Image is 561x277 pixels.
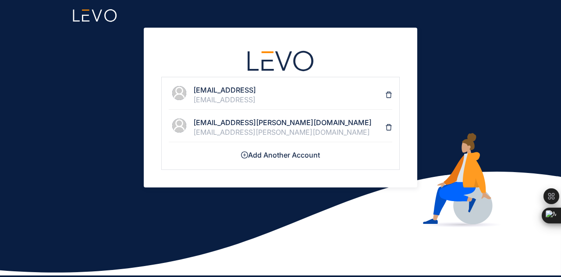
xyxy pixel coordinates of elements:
div: [EMAIL_ADDRESS][PERSON_NAME][DOMAIN_NAME] [193,128,385,136]
span: plus-circle [241,151,248,158]
span: user [172,119,186,133]
h4: [EMAIL_ADDRESS] [193,86,385,94]
span: user [172,86,186,100]
h4: Add Another Account [169,151,392,159]
span: delete [385,124,392,131]
h4: [EMAIL_ADDRESS][PERSON_NAME][DOMAIN_NAME] [193,119,385,126]
div: [EMAIL_ADDRESS] [193,96,385,104]
span: delete [385,91,392,98]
